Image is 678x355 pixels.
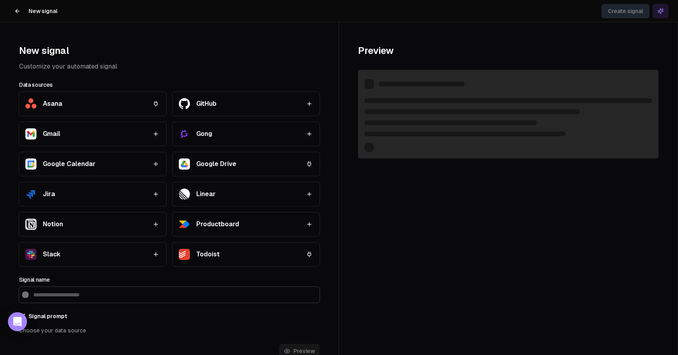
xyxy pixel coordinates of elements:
[179,98,190,109] img: GitHub
[43,99,62,109] div: Asana
[196,250,220,259] div: Todoist
[196,129,212,139] div: Gong
[29,7,57,15] h1: New signal
[8,312,27,331] div: Open Intercom Messenger
[179,128,190,139] img: Gong
[358,41,659,60] h2: Preview
[19,212,166,236] button: NotionNotion
[172,212,320,236] button: ProductboardProductboard
[25,219,36,230] img: Notion
[196,219,239,229] div: Productboard
[196,189,216,199] div: Linear
[25,189,36,200] img: Jira
[43,189,55,199] div: Jira
[172,242,320,266] button: TodoistTodoist
[172,92,320,116] button: GitHubGitHub
[172,182,320,206] button: LinearLinear
[19,92,166,116] button: AsanaAsana
[19,122,166,146] button: GmailGmail
[19,41,320,60] h1: New signal
[29,312,67,320] h3: Signal prompt
[19,81,320,89] h3: Data sources
[196,99,216,109] div: GitHub
[19,62,320,71] p: Customize your automated signal
[19,242,166,266] button: SlackSlack
[25,158,36,170] img: Google Calendar
[172,152,320,176] button: Google DriveGoogle Drive
[172,122,320,146] button: GongGong
[179,158,190,170] img: Google Drive
[19,326,320,334] p: Choose your data source
[19,152,166,176] button: Google CalendarGoogle Calendar
[43,159,96,169] div: Google Calendar
[179,189,190,200] img: Linear
[196,159,236,169] div: Google Drive
[179,249,190,260] img: Todoist
[19,182,166,206] button: JiraJira
[19,276,320,284] h3: Signal name
[43,219,63,229] div: Notion
[25,249,36,260] img: Slack
[43,250,60,259] div: Slack
[43,129,60,139] div: Gmail
[179,219,190,230] img: Productboard
[25,98,36,109] img: Asana
[25,128,36,139] img: Gmail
